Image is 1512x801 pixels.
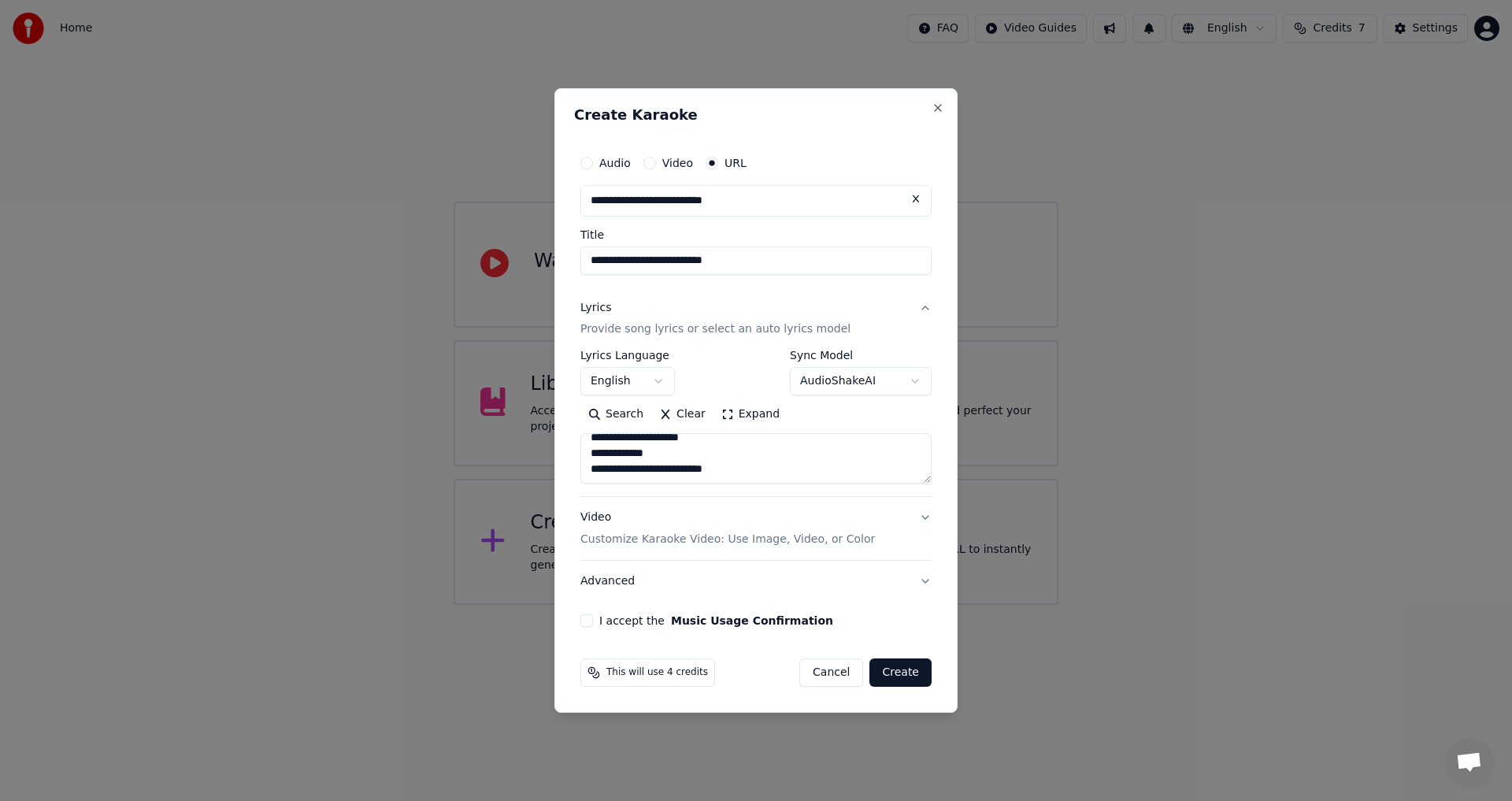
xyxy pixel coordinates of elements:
label: Sync Model [790,350,932,362]
h2: Create Karaoke [574,108,938,122]
button: VideoCustomize Karaoke Video: Use Image, Video, or Color [580,498,932,561]
label: I accept the [599,615,833,626]
button: Advanced [580,561,932,602]
label: Title [580,229,932,240]
label: Lyrics Language [580,350,675,362]
div: Lyrics [580,300,611,316]
button: Clear [651,402,713,428]
div: LyricsProvide song lyrics or select an auto lyrics model [580,350,932,497]
button: I accept the [671,615,833,626]
button: Expand [713,402,787,428]
p: Provide song lyrics or select an auto lyrics model [580,322,850,338]
button: LyricsProvide song lyrics or select an auto lyrics model [580,287,932,350]
button: Cancel [799,658,863,687]
label: URL [724,158,747,169]
label: Audio [599,158,631,169]
button: Create [869,658,932,687]
div: Video [580,510,875,548]
label: Video [662,158,693,169]
span: This will use 4 credits [606,666,708,679]
button: Search [580,402,651,428]
p: Customize Karaoke Video: Use Image, Video, or Color [580,532,875,547]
